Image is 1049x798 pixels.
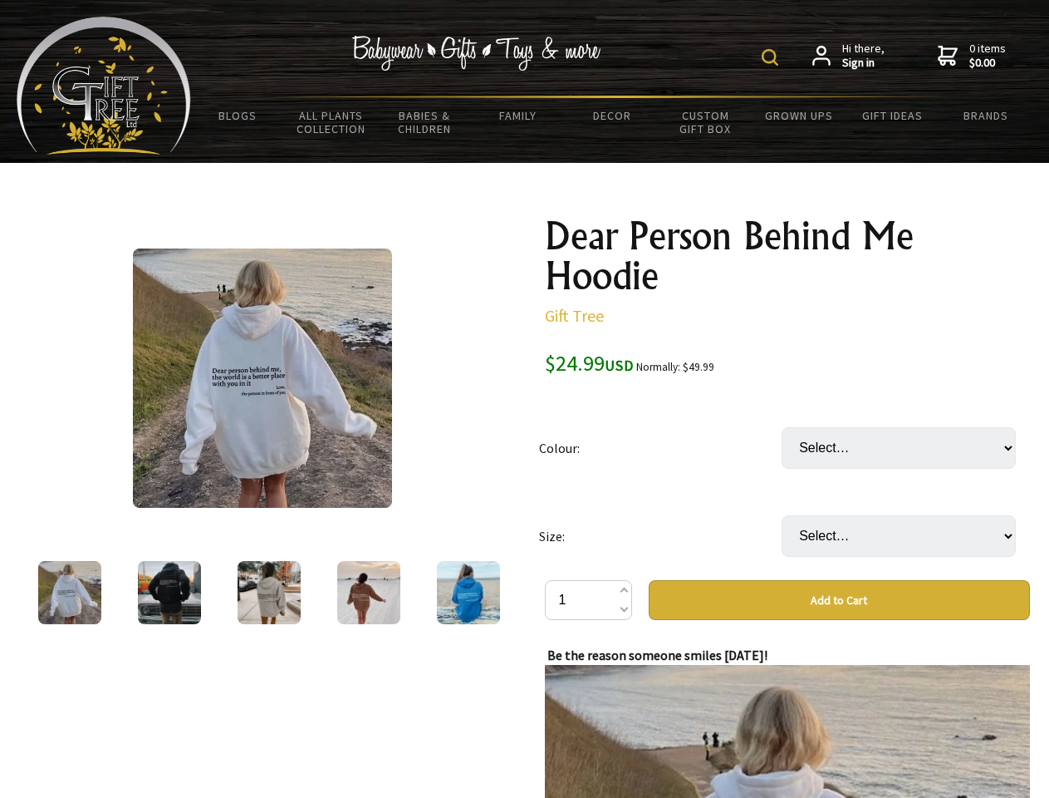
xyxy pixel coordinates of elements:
[545,216,1030,296] h1: Dear Person Behind Me Hoodie
[238,561,301,624] img: Dear Person Behind Me Hoodie
[752,98,846,133] a: Grown Ups
[138,561,201,624] img: Dear Person Behind Me Hoodie
[636,360,714,374] small: Normally: $49.99
[659,98,752,146] a: Custom Gift Box
[337,561,400,624] img: Dear Person Behind Me Hoodie
[38,561,101,624] img: Dear Person Behind Me Hoodie
[472,98,566,133] a: Family
[812,42,885,71] a: Hi there,Sign in
[539,404,782,492] td: Colour:
[539,492,782,580] td: Size:
[565,98,659,133] a: Decor
[605,356,634,375] span: USD
[378,98,472,146] a: Babies & Children
[939,98,1033,133] a: Brands
[762,49,778,66] img: product search
[352,36,601,71] img: Babywear - Gifts - Toys & more
[437,561,500,624] img: Dear Person Behind Me Hoodie
[191,98,285,133] a: BLOGS
[842,42,885,71] span: Hi there,
[846,98,939,133] a: Gift Ideas
[649,580,1030,620] button: Add to Cart
[133,249,392,508] img: Dear Person Behind Me Hoodie
[285,98,379,146] a: All Plants Collection
[17,17,191,155] img: Babyware - Gifts - Toys and more...
[969,41,1006,71] span: 0 items
[545,349,634,377] span: $24.99
[969,56,1006,71] strong: $0.00
[938,42,1006,71] a: 0 items$0.00
[545,305,604,326] a: Gift Tree
[842,56,885,71] strong: Sign in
